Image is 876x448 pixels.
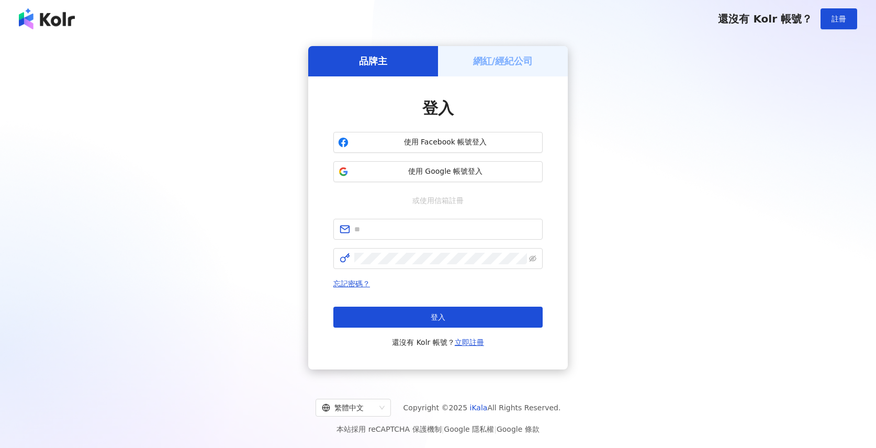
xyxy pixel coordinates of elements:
button: 註冊 [821,8,857,29]
span: 註冊 [832,15,846,23]
span: 登入 [422,99,454,117]
span: 使用 Facebook 帳號登入 [353,137,538,148]
button: 使用 Google 帳號登入 [333,161,543,182]
button: 使用 Facebook 帳號登入 [333,132,543,153]
span: 還沒有 Kolr 帳號？ [718,13,812,25]
span: | [494,425,497,433]
h5: 網紅/經紀公司 [473,54,533,68]
button: 登入 [333,307,543,328]
a: 立即註冊 [455,338,484,346]
span: 或使用信箱註冊 [405,195,471,206]
a: Google 隱私權 [444,425,494,433]
span: 本站採用 reCAPTCHA 保護機制 [336,423,539,435]
span: 登入 [431,313,445,321]
a: iKala [470,404,488,412]
a: Google 條款 [497,425,540,433]
span: | [442,425,444,433]
img: logo [19,8,75,29]
span: 使用 Google 帳號登入 [353,166,538,177]
span: 還沒有 Kolr 帳號？ [392,336,484,349]
span: Copyright © 2025 All Rights Reserved. [403,401,561,414]
a: 忘記密碼？ [333,279,370,288]
div: 繁體中文 [322,399,375,416]
span: eye-invisible [529,255,536,262]
h5: 品牌主 [359,54,387,68]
